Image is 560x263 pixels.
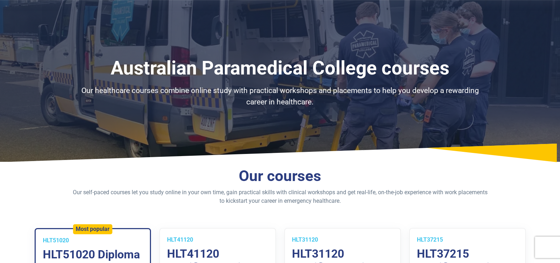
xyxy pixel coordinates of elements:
h5: Most popular [76,226,110,232]
span: HLT37215 [417,236,443,243]
p: Our healthcare courses combine online study with practical workshops and placements to help you d... [71,85,489,108]
h2: Our courses [71,167,489,185]
h1: Australian Paramedical College courses [71,57,489,79]
span: HLT41120 [167,236,193,243]
span: HLT51020 [43,237,69,244]
span: HLT31120 [292,236,318,243]
p: Our self-paced courses let you study online in your own time, gain practical skills with clinical... [71,188,489,205]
